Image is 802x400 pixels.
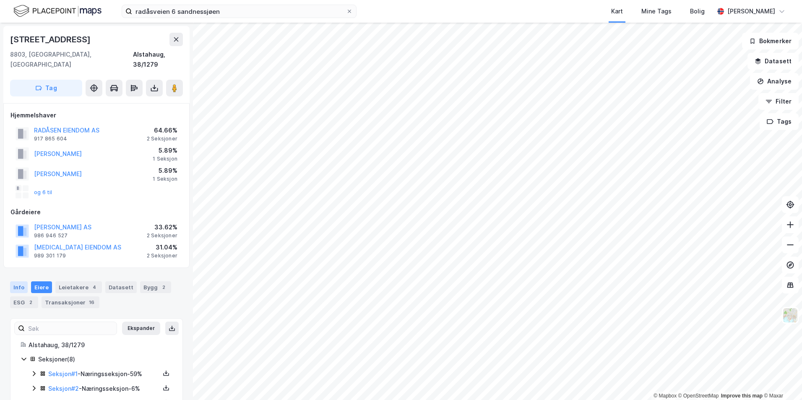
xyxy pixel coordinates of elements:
[153,145,177,156] div: 5.89%
[34,252,66,259] div: 989 301 179
[147,252,177,259] div: 2 Seksjoner
[10,296,38,308] div: ESG
[29,340,172,350] div: Alstahaug, 38/1279
[147,222,177,232] div: 33.62%
[611,6,623,16] div: Kart
[760,360,802,400] iframe: Chat Widget
[782,307,798,323] img: Z
[760,360,802,400] div: Kontrollprogram for chat
[10,80,82,96] button: Tag
[31,281,52,293] div: Eiere
[48,385,79,392] a: Seksjon#2
[48,369,160,379] div: - Næringsseksjon - 59%
[25,322,117,335] input: Søk
[641,6,672,16] div: Mine Tags
[90,283,99,291] div: 4
[10,49,133,70] div: 8803, [GEOGRAPHIC_DATA], [GEOGRAPHIC_DATA]
[678,393,719,399] a: OpenStreetMap
[153,156,177,162] div: 1 Seksjon
[159,283,168,291] div: 2
[10,281,28,293] div: Info
[747,53,799,70] button: Datasett
[153,176,177,182] div: 1 Seksjon
[13,4,102,18] img: logo.f888ab2527a4732fd821a326f86c7f29.svg
[48,370,78,377] a: Seksjon#1
[721,393,763,399] a: Improve this map
[153,166,177,176] div: 5.89%
[38,354,172,364] div: Seksjoner ( 8 )
[26,298,35,306] div: 2
[55,281,102,293] div: Leietakere
[10,110,182,120] div: Hjemmelshaver
[10,33,92,46] div: [STREET_ADDRESS]
[10,207,182,217] div: Gårdeiere
[760,113,799,130] button: Tags
[654,393,677,399] a: Mapbox
[34,232,68,239] div: 986 946 527
[34,135,67,142] div: 917 865 604
[147,135,177,142] div: 2 Seksjoner
[147,242,177,252] div: 31.04%
[122,322,160,335] button: Ekspander
[727,6,775,16] div: [PERSON_NAME]
[147,125,177,135] div: 64.66%
[147,232,177,239] div: 2 Seksjoner
[48,384,160,394] div: - Næringsseksjon - 6%
[132,5,346,18] input: Søk på adresse, matrikkel, gårdeiere, leietakere eller personer
[133,49,183,70] div: Alstahaug, 38/1279
[690,6,705,16] div: Bolig
[140,281,171,293] div: Bygg
[750,73,799,90] button: Analyse
[87,298,96,306] div: 16
[742,33,799,49] button: Bokmerker
[758,93,799,110] button: Filter
[105,281,137,293] div: Datasett
[42,296,99,308] div: Transaksjoner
